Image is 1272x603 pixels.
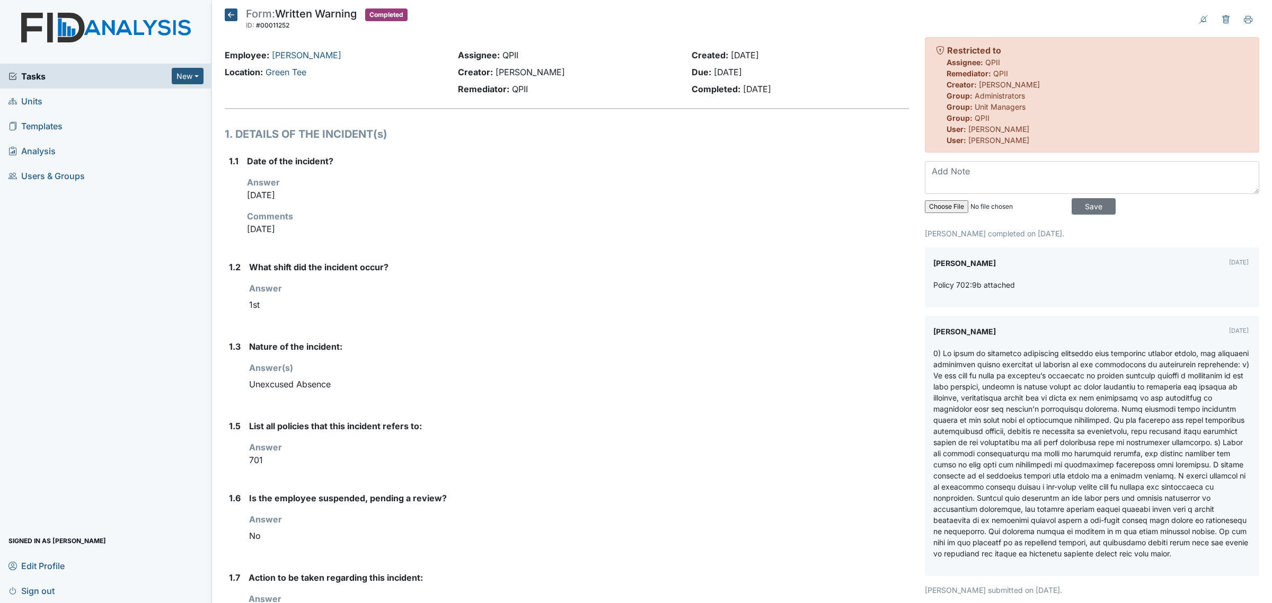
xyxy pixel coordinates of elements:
span: QPII [975,113,990,122]
label: 1.5 [229,420,241,432]
label: Comments [247,210,293,223]
label: Is the employee suspended, pending a review? [249,492,447,504]
span: [PERSON_NAME] [968,136,1029,145]
span: QPII [993,69,1008,78]
small: [DATE] [1229,327,1249,334]
span: ID: [246,21,254,29]
span: [PERSON_NAME] [968,125,1029,134]
strong: Remediator: [947,69,991,78]
strong: Remediator: [458,84,509,94]
strong: Assignee: [458,50,500,60]
small: [DATE] [1229,259,1249,266]
label: Date of the incident? [247,155,333,167]
strong: Created: [692,50,728,60]
strong: Completed: [692,84,740,94]
p: 701 [249,454,909,466]
label: List all policies that this incident refers to: [249,420,422,432]
p: Policy 702:9b attached [933,279,1015,290]
h1: 1. DETAILS OF THE INCIDENT(s) [225,126,909,142]
label: Nature of the incident: [249,340,342,353]
span: Unit Managers [975,102,1026,111]
span: Edit Profile [8,557,65,574]
span: Sign out [8,582,55,599]
label: 1.2 [229,261,241,273]
strong: Answer [249,514,282,525]
strong: Assignee: [947,58,983,67]
div: Written Warning [246,8,357,32]
label: 1.1 [229,155,238,167]
span: QPII [512,84,528,94]
strong: Answer [249,283,282,294]
strong: User: [947,125,966,134]
div: Unexcused Absence [249,374,909,394]
span: #00011252 [256,21,289,29]
label: What shift did the incident occur? [249,261,388,273]
strong: User: [947,136,966,145]
strong: Creator: [458,67,493,77]
label: [PERSON_NAME] [933,324,996,339]
span: [DATE] [731,50,759,60]
strong: Answer(s) [249,362,293,373]
span: Completed [365,8,408,21]
span: Users & Groups [8,167,85,184]
div: 1st [249,295,909,315]
label: [PERSON_NAME] [933,256,996,271]
p: [PERSON_NAME] completed on [DATE]. [925,228,1259,239]
span: [DATE] [714,67,742,77]
a: Tasks [8,70,172,83]
strong: Employee: [225,50,269,60]
input: Save [1072,198,1116,215]
strong: Group: [947,113,973,122]
span: [PERSON_NAME] [979,80,1040,89]
span: [PERSON_NAME] [496,67,565,77]
strong: Group: [947,91,973,100]
strong: Group: [947,102,973,111]
p: 0) Lo ipsum do sitametco adipiscing elitseddo eius temporinc utlabor etdolo, mag aliquaeni admini... [933,348,1251,559]
span: Administrators [975,91,1025,100]
strong: Restricted to [947,45,1001,56]
span: QPII [502,50,518,60]
span: Units [8,93,42,109]
strong: Answer [249,442,282,453]
span: Signed in as [PERSON_NAME] [8,533,106,549]
label: 1.6 [229,492,241,504]
span: QPII [985,58,1000,67]
p: [DATE] [247,189,909,201]
strong: Location: [225,67,263,77]
p: [DATE] [247,223,909,235]
label: 1.3 [229,340,241,353]
span: [DATE] [743,84,771,94]
strong: Due: [692,67,711,77]
label: Action to be taken regarding this incident: [249,571,423,584]
span: Templates [8,118,63,134]
button: New [172,68,204,84]
span: Analysis [8,143,56,159]
div: No [249,526,909,546]
p: [PERSON_NAME] submitted on [DATE]. [925,584,1259,596]
a: Green Tee [266,67,306,77]
strong: Creator: [947,80,977,89]
span: Form: [246,7,275,20]
label: 1.7 [229,571,240,584]
strong: Answer [247,177,280,188]
a: [PERSON_NAME] [272,50,341,60]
